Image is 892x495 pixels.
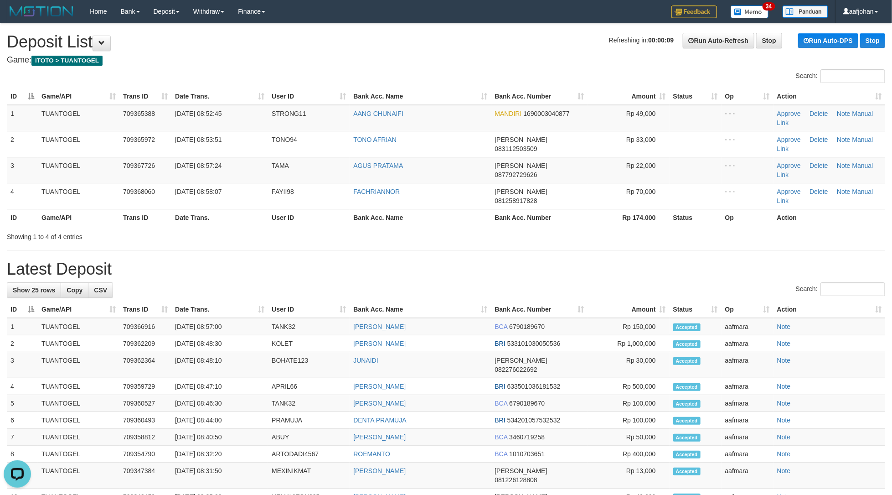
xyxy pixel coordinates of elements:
[61,282,88,298] a: Copy
[268,301,350,318] th: User ID: activate to sort column ascending
[524,110,570,117] span: Copy 1690003040877 to clipboard
[119,301,171,318] th: Trans ID: activate to sort column ascending
[777,323,791,330] a: Note
[491,209,588,226] th: Bank Acc. Number
[171,88,268,105] th: Date Trans.: activate to sort column ascending
[670,301,722,318] th: Status: activate to sort column ascending
[38,105,119,131] td: TUANTOGEL
[495,188,547,195] span: [PERSON_NAME]
[588,335,670,352] td: Rp 1,000,000
[119,209,171,226] th: Trans ID
[38,395,119,412] td: TUANTOGEL
[588,301,670,318] th: Amount: activate to sort column ascending
[495,323,508,330] span: BCA
[38,378,119,395] td: TUANTOGEL
[7,131,38,157] td: 2
[38,463,119,489] td: TUANTOGEL
[171,429,268,446] td: [DATE] 08:40:50
[626,110,656,117] span: Rp 49,000
[7,378,38,395] td: 4
[353,188,400,195] a: FACHRIANNOR
[7,229,365,241] div: Showing 1 to 4 of 4 entries
[588,395,670,412] td: Rp 100,000
[31,56,103,66] span: ITOTO > TUANTOGEL
[777,467,791,474] a: Note
[588,378,670,395] td: Rp 500,000
[38,318,119,335] td: TUANTOGEL
[673,383,701,391] span: Accepted
[722,209,773,226] th: Op
[175,188,222,195] span: [DATE] 08:58:07
[777,110,873,126] a: Manual Link
[495,417,505,424] span: BRI
[119,378,171,395] td: 709359729
[820,282,885,296] input: Search:
[268,463,350,489] td: MEXINIKMAT
[272,110,306,117] span: STRONG11
[38,335,119,352] td: TUANTOGEL
[67,287,82,294] span: Copy
[820,69,885,83] input: Search:
[7,260,885,278] h1: Latest Deposit
[626,136,656,143] span: Rp 33,000
[509,433,545,441] span: Copy 3460719258 to clipboard
[268,446,350,463] td: ARTODADI4567
[353,340,406,347] a: [PERSON_NAME]
[7,33,885,51] h1: Deposit List
[7,318,38,335] td: 1
[353,417,406,424] a: DENTA PRAMUJA
[796,69,885,83] label: Search:
[588,463,670,489] td: Rp 13,000
[171,335,268,352] td: [DATE] 08:48:30
[495,450,508,458] span: BCA
[648,36,674,44] strong: 00:00:09
[722,446,773,463] td: aafmara
[509,450,545,458] span: Copy 1010703651 to clipboard
[588,318,670,335] td: Rp 150,000
[7,412,38,429] td: 6
[722,335,773,352] td: aafmara
[777,136,801,143] a: Approve
[773,88,885,105] th: Action: activate to sort column ascending
[88,282,113,298] a: CSV
[7,395,38,412] td: 5
[837,110,851,117] a: Note
[171,318,268,335] td: [DATE] 08:57:00
[268,395,350,412] td: TANK32
[7,429,38,446] td: 7
[495,171,537,178] span: Copy 087792729626 to clipboard
[509,323,545,330] span: Copy 6790189670 to clipboard
[810,162,828,169] a: Delete
[673,451,701,459] span: Accepted
[588,446,670,463] td: Rp 400,000
[722,183,773,209] td: - - -
[495,400,508,407] span: BCA
[119,88,171,105] th: Trans ID: activate to sort column ascending
[7,301,38,318] th: ID: activate to sort column descending
[495,476,537,484] span: Copy 081226128808 to clipboard
[810,136,828,143] a: Delete
[810,110,828,117] a: Delete
[94,287,107,294] span: CSV
[268,412,350,429] td: PRAMUJA
[810,188,828,195] a: Delete
[353,383,406,390] a: [PERSON_NAME]
[7,5,76,18] img: MOTION_logo.png
[673,468,701,475] span: Accepted
[268,209,350,226] th: User ID
[175,162,222,169] span: [DATE] 08:57:24
[588,429,670,446] td: Rp 50,000
[268,378,350,395] td: APRIL66
[272,162,289,169] span: TAMA
[171,301,268,318] th: Date Trans.: activate to sort column ascending
[722,131,773,157] td: - - -
[777,450,791,458] a: Note
[588,412,670,429] td: Rp 100,000
[38,301,119,318] th: Game/API: activate to sort column ascending
[773,301,885,318] th: Action: activate to sort column ascending
[7,282,61,298] a: Show 25 rows
[350,301,491,318] th: Bank Acc. Name: activate to sort column ascending
[353,400,406,407] a: [PERSON_NAME]
[350,209,491,226] th: Bank Acc. Name
[626,188,656,195] span: Rp 70,000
